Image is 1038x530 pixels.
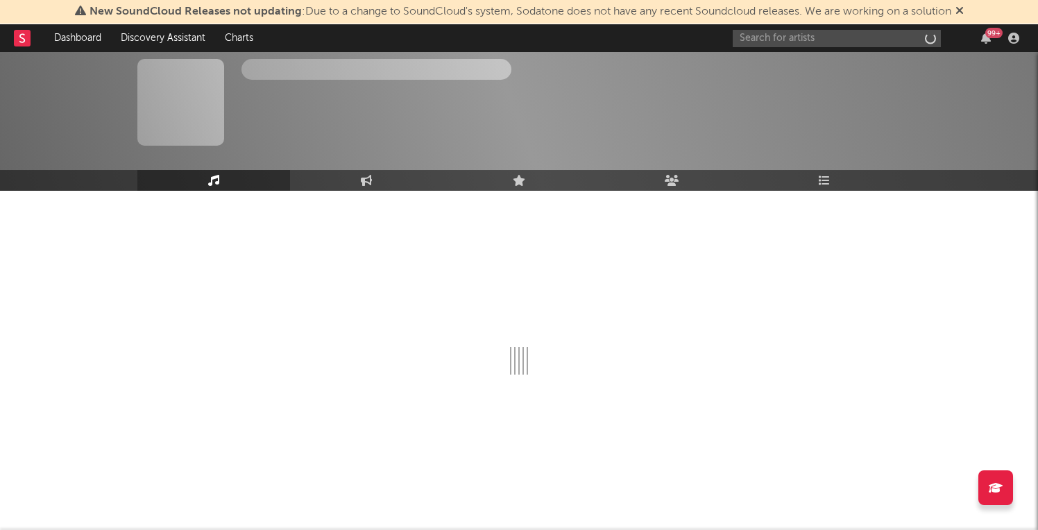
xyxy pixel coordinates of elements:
[44,24,111,52] a: Dashboard
[981,33,991,44] button: 99+
[985,28,1003,38] div: 99 +
[111,24,215,52] a: Discovery Assistant
[215,24,263,52] a: Charts
[90,6,302,17] span: New SoundCloud Releases not updating
[733,30,941,47] input: Search for artists
[955,6,964,17] span: Dismiss
[90,6,951,17] span: : Due to a change to SoundCloud's system, Sodatone does not have any recent Soundcloud releases. ...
